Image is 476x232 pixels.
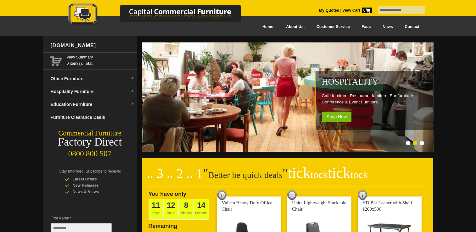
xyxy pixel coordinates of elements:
span: You have only [148,191,187,197]
li: Page dot 3 [420,141,424,145]
span: Seconds [194,199,209,220]
span: First Name * [51,215,121,221]
a: Office Furnituredropdown [48,72,137,85]
span: Minutes [179,199,194,220]
img: dropdown [131,76,134,80]
div: 0800 800 507 [43,146,137,158]
a: View Summary [67,54,134,60]
a: View Cart0 [341,8,372,13]
a: Customer Service [309,20,356,34]
a: Hospitality Furnituredropdown [48,85,137,98]
p: Cafe furniture. Restaurant furniture. Bar furniture. Conference & Event Furniture. [322,93,430,105]
span: Shop Now [322,112,352,122]
li: Page dot 1 [406,141,410,145]
span: Remaining [148,220,177,229]
img: tick tock deal clock [217,190,227,200]
span: 0 [362,8,372,13]
a: My Quotes [319,8,339,13]
img: tick tock deal clock [358,190,367,200]
a: Capital Commercial Furniture Logo [51,3,271,28]
a: Hospitality Cafe furniture. Restaurant furniture. Bar furniture. Conference & Event Furniture. Sh... [142,148,434,153]
span: Days [148,199,164,220]
li: Page dot 2 [413,141,417,145]
span: Hours [164,199,179,220]
span: tock [350,169,368,180]
img: dropdown [131,102,134,106]
img: Capital Commercial Furniture Logo [51,3,271,26]
h2: Better be quick deals [147,168,428,187]
h2: Hospitality [322,77,430,86]
div: Commercial Furniture [43,129,137,138]
a: Education Furnituredropdown [48,98,137,111]
img: dropdown [131,89,134,93]
a: About Us [279,20,309,34]
span: tock [311,169,328,180]
div: [DOMAIN_NAME] [48,36,137,55]
a: Faqs [356,20,377,34]
span: 14 [197,201,205,209]
div: News & Views [65,189,125,195]
span: tick tick [288,164,368,181]
span: Stay Informed [59,169,84,174]
div: Factory Direct [43,138,137,146]
img: Hospitality [142,42,434,152]
div: Latest Offers [65,176,125,182]
span: 0 item(s), Total: [67,54,134,66]
span: .. 3 .. 2 .. 1 [147,166,203,181]
span: 8 [184,201,188,209]
span: 12 [167,201,175,209]
strong: View Cart [342,8,372,13]
a: Furniture Clearance Deals [48,111,137,124]
span: Subscribe to receive: [86,169,121,174]
span: " [283,166,368,181]
img: tick tock deal clock [287,190,297,200]
div: New Releases [65,182,125,189]
span: 11 [152,201,160,209]
span: " [203,166,208,181]
a: Contact [399,20,425,34]
a: News [377,20,399,34]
